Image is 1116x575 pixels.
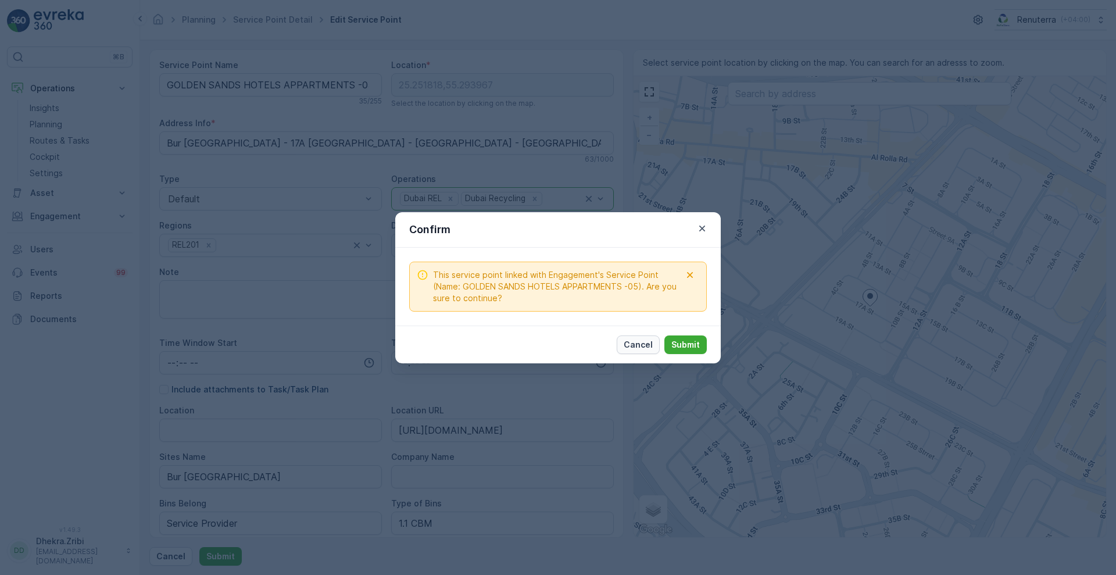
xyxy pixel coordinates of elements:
[664,335,707,354] button: Submit
[624,339,653,351] p: Cancel
[433,269,681,304] span: This service point linked with Engagement's Service Point (Name: GOLDEN SANDS HOTELS APPARTMENTS ...
[617,335,660,354] button: Cancel
[409,222,450,238] p: Confirm
[671,339,700,351] p: Submit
